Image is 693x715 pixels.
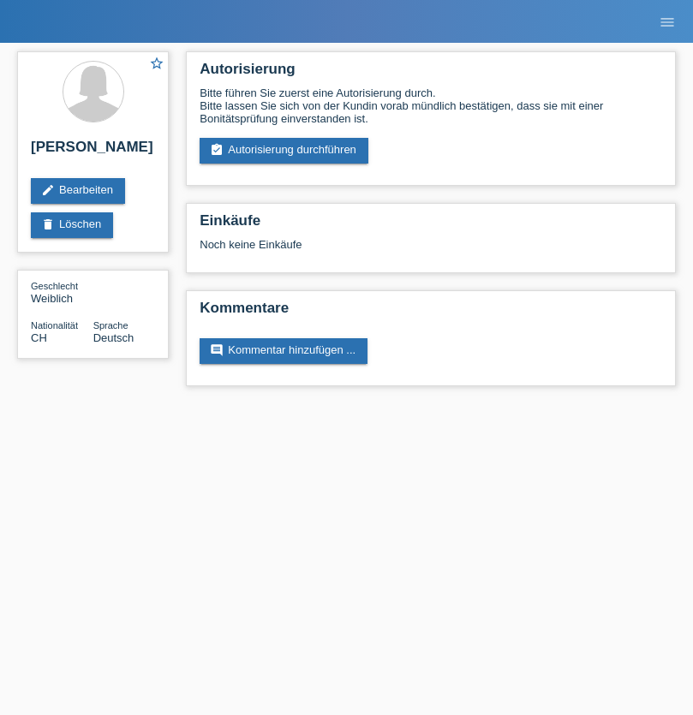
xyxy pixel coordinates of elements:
[650,16,684,27] a: menu
[200,61,662,86] h2: Autorisierung
[31,320,78,331] span: Nationalität
[210,143,224,157] i: assignment_turned_in
[659,14,676,31] i: menu
[31,279,93,305] div: Weiblich
[31,281,78,291] span: Geschlecht
[31,212,113,238] a: deleteLöschen
[200,212,662,238] h2: Einkäufe
[200,300,662,325] h2: Kommentare
[149,56,164,74] a: star_border
[41,183,55,197] i: edit
[41,217,55,231] i: delete
[200,238,662,264] div: Noch keine Einkäufe
[93,331,134,344] span: Deutsch
[200,86,662,125] div: Bitte führen Sie zuerst eine Autorisierung durch. Bitte lassen Sie sich von der Kundin vorab münd...
[31,139,155,164] h2: [PERSON_NAME]
[200,138,368,164] a: assignment_turned_inAutorisierung durchführen
[31,178,125,204] a: editBearbeiten
[93,320,128,331] span: Sprache
[31,331,47,344] span: Schweiz
[210,343,224,357] i: comment
[200,338,367,364] a: commentKommentar hinzufügen ...
[149,56,164,71] i: star_border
